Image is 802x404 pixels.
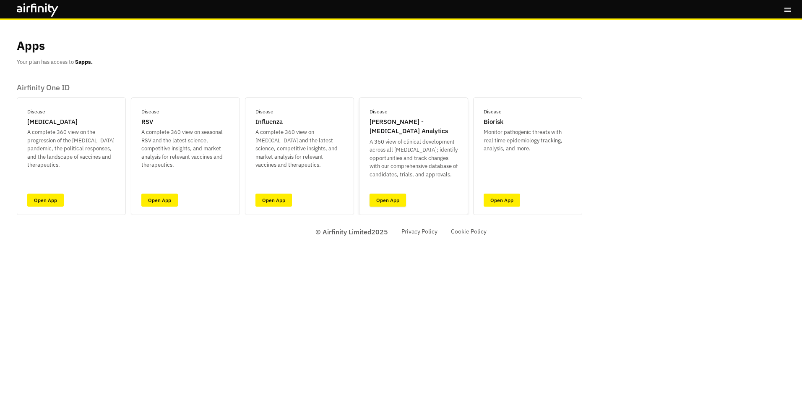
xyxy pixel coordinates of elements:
p: Influenza [255,117,283,127]
p: A complete 360 view on the progression of the [MEDICAL_DATA] pandemic, the political responses, a... [27,128,115,169]
p: Airfinity One ID [17,83,582,92]
a: Open App [141,194,178,207]
p: Apps [17,37,45,55]
p: Monitor pathogenic threats with real time epidemiology tracking, analysis, and more. [484,128,572,153]
p: Disease [370,108,388,115]
a: Privacy Policy [401,227,437,236]
p: Your plan has access to [17,58,93,66]
a: Open App [27,194,64,207]
p: [MEDICAL_DATA] [27,117,78,127]
b: 5 apps. [75,58,93,66]
p: Biorisk [484,117,503,127]
a: Open App [484,194,520,207]
p: [PERSON_NAME] - [MEDICAL_DATA] Analytics [370,117,458,136]
a: Open App [370,194,406,207]
p: Disease [255,108,273,115]
p: A complete 360 view on seasonal RSV and the latest science, competitive insights, and market anal... [141,128,229,169]
p: © Airfinity Limited 2025 [315,227,388,237]
p: Disease [141,108,159,115]
p: RSV [141,117,153,127]
p: Disease [484,108,502,115]
a: Open App [255,194,292,207]
a: Cookie Policy [451,227,487,236]
p: Disease [27,108,45,115]
p: A complete 360 view on [MEDICAL_DATA] and the latest science, competitive insights, and market an... [255,128,344,169]
p: A 360 view of clinical development across all [MEDICAL_DATA]; identify opportunities and track ch... [370,138,458,179]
